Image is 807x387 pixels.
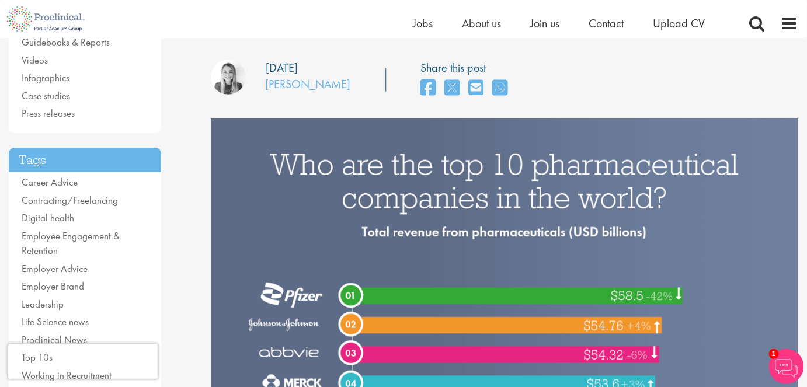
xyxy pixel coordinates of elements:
[769,349,779,359] span: 1
[22,176,78,189] a: Career Advice
[22,262,88,275] a: Employer Advice
[469,76,484,101] a: share on email
[9,148,161,173] h3: Tags
[493,76,508,101] a: share on whats app
[530,16,559,31] a: Join us
[22,229,120,257] a: Employee Engagement & Retention
[266,60,298,76] div: [DATE]
[413,16,433,31] a: Jobs
[22,280,84,292] a: Employer Brand
[22,315,89,328] a: Life Science news
[266,76,351,92] a: [PERSON_NAME]
[211,60,246,95] img: Hannah Burke
[462,16,501,31] a: About us
[22,71,69,84] a: Infographics
[22,194,118,207] a: Contracting/Freelancing
[421,76,436,101] a: share on facebook
[22,298,64,311] a: Leadership
[421,60,514,76] label: Share this post
[589,16,624,31] a: Contact
[8,344,158,379] iframe: reCAPTCHA
[769,349,804,384] img: Chatbot
[22,211,74,224] a: Digital health
[445,76,460,101] a: share on twitter
[22,89,70,102] a: Case studies
[22,54,48,67] a: Videos
[22,333,87,346] a: Proclinical News
[22,369,112,382] a: Working in Recruitment
[22,107,75,120] a: Press releases
[653,16,705,31] a: Upload CV
[22,36,110,48] a: Guidebooks & Reports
